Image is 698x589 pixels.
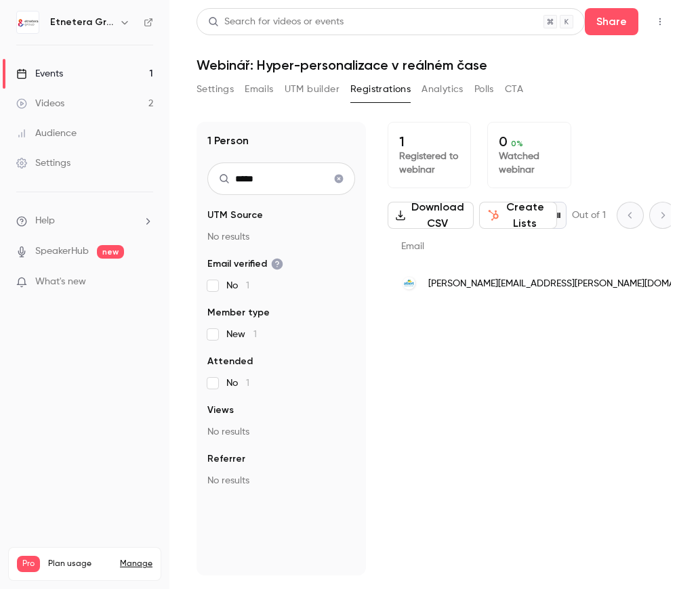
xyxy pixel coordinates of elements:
h1: 1 Person [207,133,249,149]
span: No [226,376,249,390]
span: Attended [207,355,253,368]
span: UTM Source [207,209,263,222]
img: albert.cz [401,276,417,292]
span: Member type [207,306,270,320]
section: facet-groups [207,209,355,487]
p: No results [207,230,355,244]
a: Manage [120,559,152,569]
h1: Webinář: Hyper-personalizace v reálném čase [197,57,671,73]
li: help-dropdown-opener [16,214,153,228]
span: 1 [246,378,249,388]
button: Share [585,8,638,35]
span: Email [401,242,424,251]
span: 1 [246,281,249,290]
span: 0 % [511,139,523,148]
p: No results [207,425,355,439]
p: 0 [499,133,559,150]
span: Help [35,214,55,228]
span: Referrer [207,452,245,466]
button: Emails [245,79,273,100]
span: Email verified [207,257,283,271]
button: Analytics [422,79,464,100]
button: Download CSV [388,202,474,229]
span: 1 [253,330,257,339]
span: What's new [35,275,86,289]
div: Audience [16,127,77,140]
p: 1 [399,133,459,150]
button: UTM builder [285,79,340,100]
iframe: Noticeable Trigger [137,276,153,288]
p: Watched webinar [499,150,559,177]
button: Polls [474,79,494,100]
h6: Etnetera Group [50,16,114,29]
span: Plan usage [48,559,112,569]
button: Registrations [350,79,411,100]
button: Clear search [328,168,350,190]
p: Registered to webinar [399,150,459,177]
span: Views [207,403,234,417]
img: Etnetera Group [17,12,39,33]
div: Search for videos or events [208,15,344,29]
span: No [226,279,249,292]
div: Events [16,67,63,81]
div: Settings [16,156,70,170]
button: CTA [505,79,523,100]
span: Pro [17,556,40,572]
span: New [226,328,257,341]
a: SpeakerHub [35,244,89,259]
button: Create Lists [479,202,557,229]
p: Out of 1 [572,209,606,222]
p: No results [207,474,355,487]
div: Videos [16,97,64,110]
button: Settings [197,79,234,100]
span: new [97,245,124,259]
